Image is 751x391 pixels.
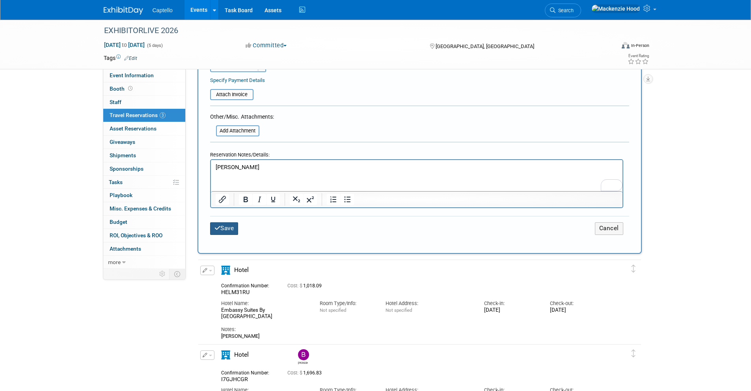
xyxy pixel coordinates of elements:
button: Numbered list [327,194,340,205]
div: Confirmation Number: [221,281,276,289]
a: Edit [124,56,137,61]
img: ExhibitDay [104,7,143,15]
span: Asset Reservations [110,125,157,132]
span: Playbook [110,192,132,198]
td: Personalize Event Tab Strip [156,269,170,279]
td: Toggle Event Tabs [169,269,185,279]
span: 3 [160,112,166,118]
a: Attachments [103,242,185,255]
td: Tags [104,54,137,62]
button: Cancel [595,222,623,235]
span: Search [555,7,574,13]
i: Click and drag to move item [632,265,635,273]
span: Misc. Expenses & Credits [110,205,171,212]
span: (5 days) [146,43,163,48]
div: Check-out: [550,300,604,307]
div: Room Type/Info: [320,300,374,307]
iframe: Rich Text Area [211,160,622,191]
a: Playbook [103,189,185,202]
div: Notes: [221,326,604,333]
button: Subscript [290,194,303,205]
a: Search [545,4,581,17]
div: Brad Froese [298,360,308,365]
span: HELM31RU [221,289,250,295]
a: Tasks [103,176,185,189]
span: 1,696.83 [287,370,325,376]
button: Superscript [304,194,317,205]
button: Bold [239,194,252,205]
span: Travel Reservations [110,112,166,118]
span: Not specified [320,307,346,313]
span: I7GJHCGR [221,376,248,382]
span: ROI, Objectives & ROO [110,232,162,238]
button: Committed [243,41,290,50]
div: In-Person [631,43,649,48]
span: Not specified [386,307,412,313]
span: Giveaways [110,139,135,145]
span: Shipments [110,152,136,158]
span: Booth [110,86,134,92]
div: [PERSON_NAME] [221,333,604,339]
span: Hotel [234,266,249,274]
span: more [108,259,121,265]
div: Brad Froese [296,349,310,365]
span: Budget [110,219,127,225]
a: Travel Reservations3 [103,109,185,122]
span: to [121,42,128,48]
div: Confirmation Number: [221,368,276,376]
a: ROI, Objectives & ROO [103,229,185,242]
a: Booth [103,82,185,95]
span: Event Information [110,72,154,78]
div: [DATE] [550,307,604,314]
button: Italic [253,194,266,205]
div: Check-in: [484,300,538,307]
a: Sponsorships [103,162,185,175]
a: Staff [103,96,185,109]
a: Event Information [103,69,185,82]
a: more [103,256,185,269]
div: Hotel Address: [386,300,472,307]
div: Event Format [568,41,650,53]
button: Insert/edit link [216,194,229,205]
span: [GEOGRAPHIC_DATA], [GEOGRAPHIC_DATA] [436,43,534,49]
a: Asset Reservations [103,122,185,135]
a: Specify Payment Details [210,77,265,83]
span: 1,018.09 [287,283,325,289]
div: Other/Misc. Attachments: [210,113,274,123]
button: Save [210,222,239,235]
img: Mackenzie Hood [591,4,640,13]
a: Shipments [103,149,185,162]
span: Cost: $ [287,283,303,289]
span: Attachments [110,246,141,252]
div: Hotel Name: [221,300,308,307]
a: Budget [103,216,185,229]
span: Cost: $ [287,370,303,376]
i: Hotel [221,266,230,275]
span: Tasks [109,179,123,185]
div: Event Rating [628,54,649,58]
span: Sponsorships [110,166,143,172]
span: Staff [110,99,121,105]
i: Hotel [221,350,230,359]
button: Bullet list [341,194,354,205]
img: Brad Froese [298,349,309,360]
a: Misc. Expenses & Credits [103,202,185,215]
div: Reservation Notes/Details: [210,148,623,159]
button: Underline [266,194,280,205]
div: Embassy Suites By [GEOGRAPHIC_DATA] [221,307,308,320]
div: EXHIBITORLIVE 2026 [101,24,603,38]
img: Format-Inperson.png [622,42,630,48]
i: Click and drag to move item [632,350,635,357]
span: Captello [153,7,173,13]
span: [DATE] [DATE] [104,41,145,48]
span: Hotel [234,351,249,358]
span: Booth not reserved yet [127,86,134,91]
a: Giveaways [103,136,185,149]
div: [DATE] [484,307,538,314]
